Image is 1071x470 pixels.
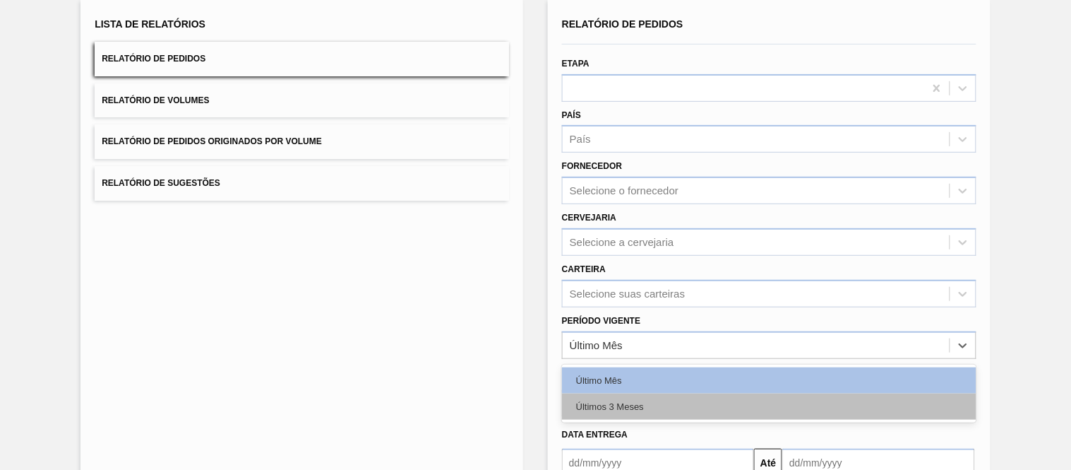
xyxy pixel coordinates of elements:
[562,161,622,171] label: Fornecedor
[562,18,683,30] span: Relatório de Pedidos
[570,134,591,146] div: País
[562,264,606,274] label: Carteira
[95,166,509,201] button: Relatório de Sugestões
[95,124,509,159] button: Relatório de Pedidos Originados por Volume
[95,42,509,76] button: Relatório de Pedidos
[570,185,678,197] div: Selecione o fornecedor
[102,95,209,105] span: Relatório de Volumes
[570,236,674,248] div: Selecione a cervejaria
[562,59,590,69] label: Etapa
[562,368,976,394] div: Último Mês
[570,288,685,300] div: Selecione suas carteiras
[102,136,322,146] span: Relatório de Pedidos Originados por Volume
[95,83,509,118] button: Relatório de Volumes
[562,110,581,120] label: País
[562,316,640,326] label: Período Vigente
[562,213,616,223] label: Cervejaria
[562,430,628,440] span: Data Entrega
[102,178,220,188] span: Relatório de Sugestões
[570,339,623,351] div: Último Mês
[95,18,205,30] span: Lista de Relatórios
[562,394,976,420] div: Últimos 3 Meses
[102,54,205,64] span: Relatório de Pedidos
